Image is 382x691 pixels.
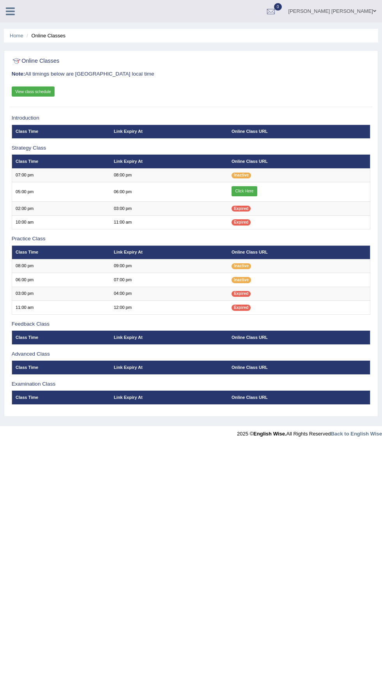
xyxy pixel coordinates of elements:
h3: Examination Class [12,381,371,387]
td: 07:00 pm [12,168,110,182]
th: Online Class URL [228,155,370,168]
th: Class Time [12,155,110,168]
td: 10:00 am [12,215,110,229]
td: 12:00 pm [110,301,228,314]
th: Online Class URL [228,245,370,259]
h3: Strategy Class [12,145,371,151]
a: View class schedule [12,86,55,97]
h3: Practice Class [12,236,371,242]
th: Online Class URL [228,331,370,344]
h2: Online Classes [12,56,234,66]
span: Expired [232,291,251,297]
span: Expired [232,206,251,212]
th: Link Expiry At [110,125,228,138]
th: Link Expiry At [110,245,228,259]
th: Class Time [12,125,110,138]
th: Online Class URL [228,391,370,404]
a: Home [10,33,23,39]
b: Note: [12,71,25,77]
td: 08:00 pm [110,168,228,182]
td: 06:00 pm [110,182,228,202]
td: 07:00 pm [110,273,228,287]
th: Class Time [12,331,110,344]
span: Inactive [232,277,251,283]
th: Link Expiry At [110,391,228,404]
span: 0 [274,3,282,11]
td: 02:00 pm [12,202,110,215]
th: Link Expiry At [110,155,228,168]
div: 2025 © All Rights Reserved [237,426,382,437]
h3: All timings below are [GEOGRAPHIC_DATA] local time [12,71,371,77]
th: Link Expiry At [110,361,228,374]
td: 08:00 pm [12,259,110,273]
td: 03:00 pm [12,287,110,300]
td: 04:00 pm [110,287,228,300]
td: 11:00 am [12,301,110,314]
td: 03:00 pm [110,202,228,215]
h3: Feedback Class [12,321,371,327]
td: 06:00 pm [12,273,110,287]
th: Class Time [12,245,110,259]
h3: Introduction [12,115,371,121]
h3: Advanced Class [12,351,371,357]
td: 11:00 am [110,215,228,229]
li: Online Classes [25,32,65,39]
span: Inactive [232,173,251,178]
td: 05:00 pm [12,182,110,202]
span: Inactive [232,263,251,269]
th: Online Class URL [228,125,370,138]
a: Click Here [232,186,257,196]
span: Expired [232,305,251,310]
th: Class Time [12,361,110,374]
th: Link Expiry At [110,331,228,344]
strong: English Wise. [253,431,286,437]
td: 09:00 pm [110,259,228,273]
span: Expired [232,219,251,225]
th: Class Time [12,391,110,404]
th: Online Class URL [228,361,370,374]
a: Back to English Wise [331,431,382,437]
